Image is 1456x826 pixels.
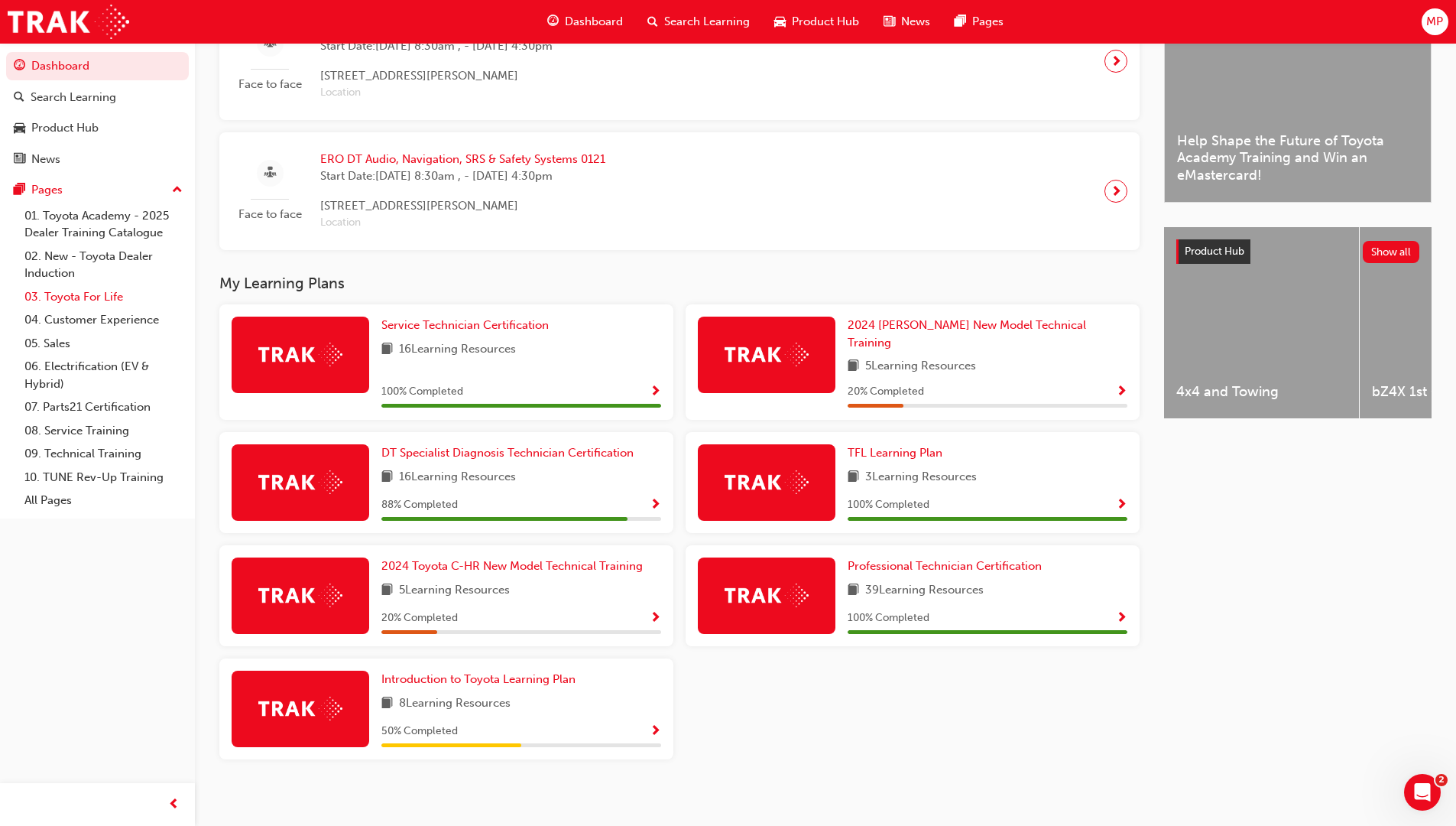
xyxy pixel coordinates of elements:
[172,180,183,200] span: up-icon
[381,671,582,688] a: Introduction to Toyota Learning Plan
[6,52,189,80] a: Dashboard
[14,91,24,105] span: search-icon
[14,153,25,167] span: news-icon
[650,725,661,739] span: Show Progress
[381,340,393,359] span: book-icon
[381,694,393,714] span: book-icon
[18,395,189,419] a: 07. Parts21 Certification
[381,383,463,401] span: 100 % Completed
[6,49,189,176] button: DashboardSearch LearningProduct HubNews
[848,581,859,600] span: book-icon
[1116,385,1127,399] span: Show Progress
[6,114,189,142] a: Product Hub
[8,5,129,39] a: Trak
[1111,180,1122,202] span: next-icon
[1116,612,1127,626] span: Show Progress
[884,12,895,31] span: news-icon
[792,13,859,31] span: Product Hub
[264,164,276,183] span: sessionType_FACE_TO_FACE-icon
[848,317,1127,351] a: 2024 [PERSON_NAME] New Model Technical Training
[650,609,661,628] button: Show Progress
[848,496,929,514] span: 100 % Completed
[955,12,966,31] span: pages-icon
[1426,13,1443,31] span: MP
[258,584,342,607] img: Trak
[1177,132,1419,184] span: Help Shape the Future of Toyota Academy Training and Win an eMastercard!
[232,145,1127,238] a: Face to faceERO DT Audio, Navigation, SRS & Safety Systems 0121Start Date:[DATE] 8:30am , - [DATE...
[381,610,458,627] span: 20 % Completed
[848,318,1086,350] span: 2024 [PERSON_NAME] New Model Technical Training
[650,382,661,402] button: Show Progress
[399,340,516,359] span: 16 Learning Resources
[381,672,576,686] span: Introduction to Toyota Learning Plan
[565,13,623,31] span: Dashboard
[972,13,1004,31] span: Pages
[31,151,60,168] div: News
[871,6,942,37] a: news-iconNews
[635,6,762,37] a: search-iconSearch Learning
[865,357,976,376] span: 5 Learning Resources
[381,468,393,487] span: book-icon
[320,197,605,215] span: [STREET_ADDRESS][PERSON_NAME]
[18,245,189,285] a: 02. New - Toyota Dealer Induction
[650,385,661,399] span: Show Progress
[232,76,308,93] span: Face to face
[6,176,189,204] button: Pages
[219,275,1140,292] h3: My Learning Plans
[399,694,511,714] span: 8 Learning Resources
[1116,609,1127,628] button: Show Progress
[381,317,555,334] a: Service Technician Certification
[1116,499,1127,512] span: Show Progress
[774,12,786,31] span: car-icon
[650,496,661,515] button: Show Progress
[1176,383,1347,401] span: 4x4 and Towing
[381,444,640,462] a: DT Specialist Diagnosis Technician Certification
[725,343,809,366] img: Trak
[647,12,658,31] span: search-icon
[381,581,393,600] span: book-icon
[650,612,661,626] span: Show Progress
[535,6,635,37] a: guage-iconDashboard
[258,697,342,720] img: Trak
[381,496,458,514] span: 88 % Completed
[31,89,116,106] div: Search Learning
[6,145,189,174] a: News
[320,67,595,85] span: [STREET_ADDRESS][PERSON_NAME]
[1435,774,1448,786] span: 2
[320,214,605,232] span: Location
[381,318,549,332] span: Service Technician Certification
[848,559,1042,573] span: Professional Technician Certification
[942,6,1016,37] a: pages-iconPages
[664,13,750,31] span: Search Learning
[320,37,595,55] span: Start Date: [DATE] 8:30am , - [DATE] 4:30pm
[1176,239,1419,264] a: Product HubShow all
[232,206,308,223] span: Face to face
[6,83,189,112] a: Search Learning
[848,446,942,460] span: TFL Learning Plan
[18,442,189,466] a: 09. Technical Training
[18,466,189,489] a: 10. TUNE Rev-Up Training
[848,610,929,627] span: 100 % Completed
[14,122,25,135] span: car-icon
[31,181,63,199] div: Pages
[14,184,25,197] span: pages-icon
[762,6,871,37] a: car-iconProduct Hub
[725,470,809,494] img: Trak
[320,84,595,102] span: Location
[18,355,189,395] a: 06. Electrification (EV & Hybrid)
[650,722,661,741] button: Show Progress
[848,383,924,401] span: 20 % Completed
[848,444,949,462] a: TFL Learning Plan
[18,332,189,356] a: 05. Sales
[865,468,977,487] span: 3 Learning Resources
[650,499,661,512] span: Show Progress
[848,357,859,376] span: book-icon
[547,12,559,31] span: guage-icon
[320,167,605,185] span: Start Date: [DATE] 8:30am , - [DATE] 4:30pm
[18,489,189,512] a: All Pages
[1116,496,1127,515] button: Show Progress
[1111,50,1122,72] span: next-icon
[18,204,189,245] a: 01. Toyota Academy - 2025 Dealer Training Catalogue
[901,13,930,31] span: News
[1185,245,1244,258] span: Product Hub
